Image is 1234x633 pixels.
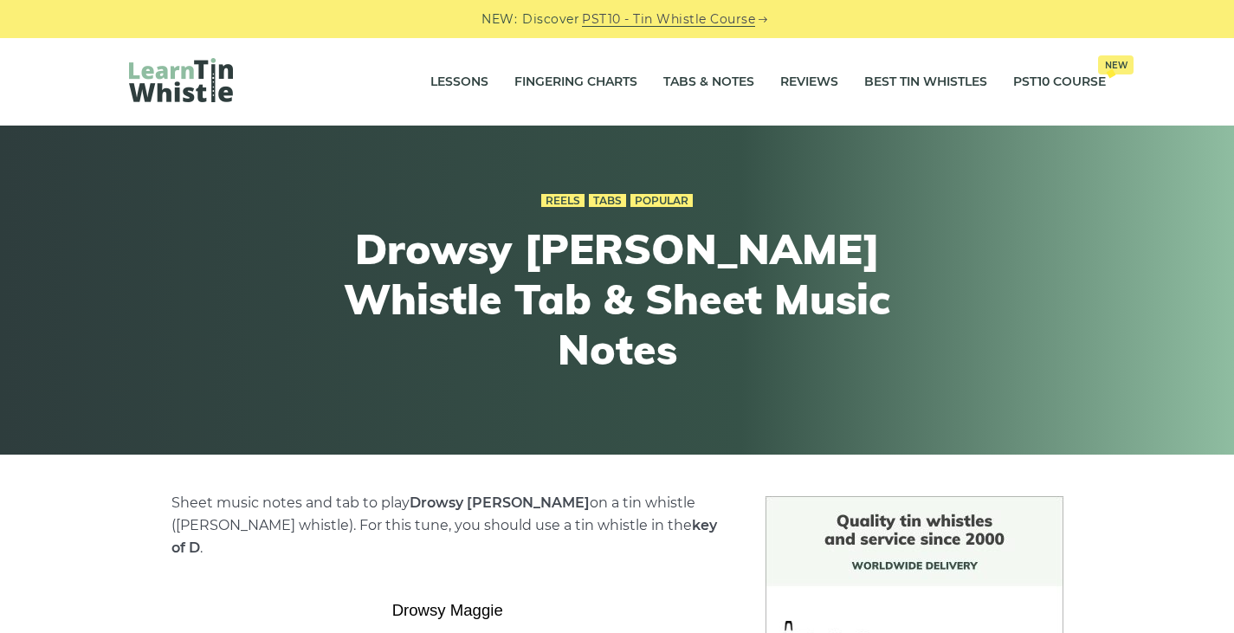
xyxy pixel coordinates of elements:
h1: Drowsy [PERSON_NAME] Whistle Tab & Sheet Music Notes [299,224,936,374]
a: Lessons [430,61,488,104]
strong: key of D [171,517,717,556]
img: LearnTinWhistle.com [129,58,233,102]
strong: Drowsy [PERSON_NAME] [410,494,590,511]
span: New [1098,55,1134,74]
a: Tabs & Notes [663,61,754,104]
a: PST10 CourseNew [1013,61,1106,104]
a: Reels [541,194,585,208]
p: Sheet music notes and tab to play on a tin whistle ([PERSON_NAME] whistle). For this tune, you sh... [171,492,724,559]
a: Popular [630,194,693,208]
a: Best Tin Whistles [864,61,987,104]
a: Tabs [589,194,626,208]
a: Reviews [780,61,838,104]
a: Fingering Charts [514,61,637,104]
